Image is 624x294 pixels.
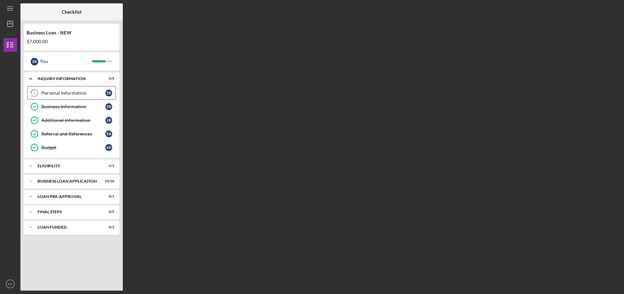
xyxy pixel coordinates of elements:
[33,91,35,95] tspan: 1
[105,130,112,137] div: E R
[31,58,38,65] div: E R
[38,77,97,81] div: INQUIRY INFORMATION
[102,195,114,199] div: 0 / 1
[38,179,97,183] div: BUSINESS LOAN APPLICATION
[41,145,105,150] div: Budget
[38,225,97,229] div: LOAN FUNDED
[105,90,112,96] div: E R
[41,90,105,96] div: Personal Information
[38,195,97,199] div: LOAN PRE-APPROVAL
[41,104,105,109] div: Business Information
[8,282,12,286] text: ER
[102,210,114,214] div: 0 / 5
[38,210,97,214] div: FINAL STEPS
[102,77,114,81] div: 4 / 5
[102,164,114,168] div: 1 / 1
[27,39,117,44] div: $7,000.00
[62,9,81,15] b: Checklist
[105,117,112,124] div: E R
[27,127,116,141] a: Referral and ReferencesER
[102,225,114,229] div: 0 / 1
[105,144,112,151] div: E R
[41,131,105,137] div: Referral and References
[38,164,97,168] div: ELIGIBILITY
[27,86,116,100] a: 1Personal InformationER
[3,277,17,291] button: ER
[40,56,92,67] div: You
[27,30,117,35] div: Business Loan - NEW
[102,179,114,183] div: 14 / 16
[41,118,105,123] div: Additional Information
[105,103,112,110] div: E R
[27,113,116,127] a: Additional InformationER
[27,100,116,113] a: Business InformationER
[27,141,116,154] a: BudgetER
